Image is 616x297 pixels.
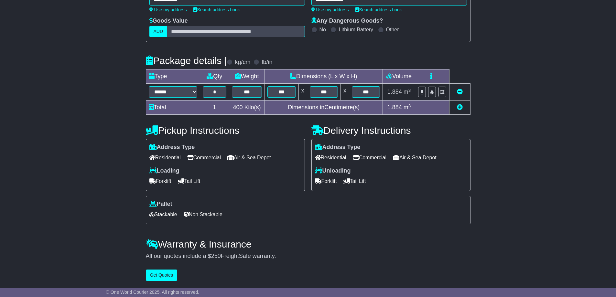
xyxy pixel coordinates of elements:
a: Use my address [149,7,187,12]
h4: Package details | [146,55,227,66]
span: Air & Sea Depot [393,153,437,163]
span: Forklift [149,176,171,186]
td: 1 [200,101,229,115]
label: Address Type [315,144,361,151]
span: 1.884 [387,104,402,111]
label: Address Type [149,144,195,151]
a: Search address book [355,7,402,12]
sup: 3 [408,88,411,93]
a: Use my address [311,7,349,12]
span: m [404,104,411,111]
h4: Pickup Instructions [146,125,305,136]
span: 400 [233,104,243,111]
a: Search address book [193,7,240,12]
label: Pallet [149,201,172,208]
h4: Delivery Instructions [311,125,470,136]
label: Loading [149,167,179,175]
label: AUD [149,26,168,37]
span: Tail Lift [343,176,366,186]
label: Any Dangerous Goods? [311,17,383,25]
label: Other [386,27,399,33]
span: Non Stackable [184,209,222,219]
td: Dimensions in Centimetre(s) [265,101,383,115]
span: Stackable [149,209,177,219]
a: Remove this item [457,89,463,95]
span: © One World Courier 2025. All rights reserved. [106,290,200,295]
label: Goods Value [149,17,188,25]
sup: 3 [408,103,411,108]
div: All our quotes include a $ FreightSafe warranty. [146,253,470,260]
td: Dimensions (L x W x H) [265,69,383,84]
span: m [404,89,411,95]
td: Weight [229,69,265,84]
button: Get Quotes [146,270,178,281]
td: x [298,84,307,101]
label: kg/cm [235,59,250,66]
label: No [319,27,326,33]
label: Unloading [315,167,351,175]
span: Commercial [187,153,221,163]
label: lb/in [262,59,272,66]
span: 1.884 [387,89,402,95]
span: Residential [149,153,181,163]
td: Type [146,69,200,84]
span: Air & Sea Depot [227,153,271,163]
h4: Warranty & Insurance [146,239,470,249]
td: Volume [383,69,415,84]
td: Qty [200,69,229,84]
span: 250 [211,253,221,259]
span: Residential [315,153,346,163]
span: Commercial [353,153,386,163]
span: Forklift [315,176,337,186]
span: Tail Lift [178,176,200,186]
a: Add new item [457,104,463,111]
td: Kilo(s) [229,101,265,115]
td: x [340,84,349,101]
td: Total [146,101,200,115]
label: Lithium Battery [339,27,373,33]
